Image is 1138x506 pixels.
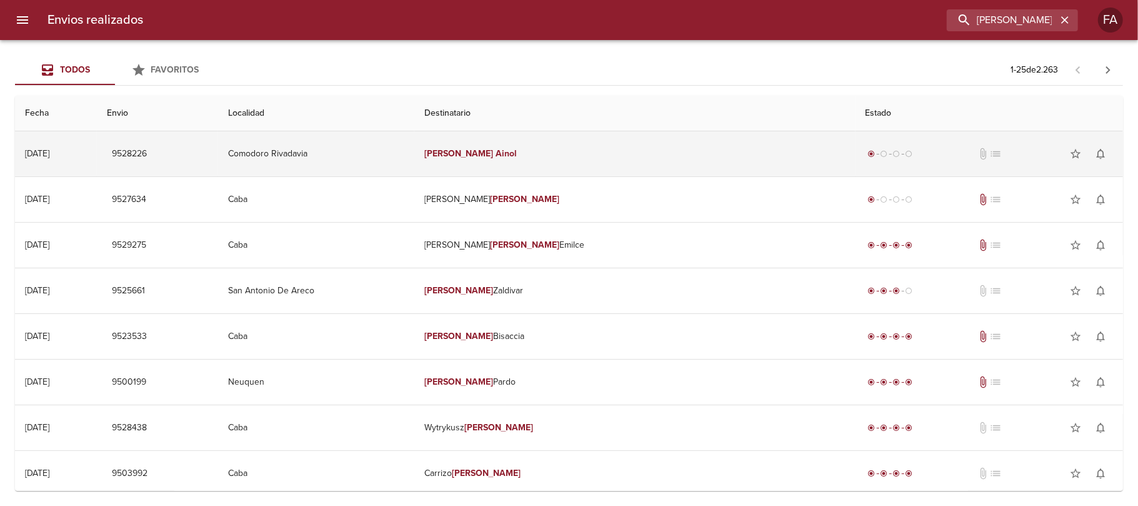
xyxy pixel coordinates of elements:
div: En viaje [866,285,916,297]
div: Generado [866,193,916,206]
button: Activar notificaciones [1088,461,1113,486]
em: [PERSON_NAME] [491,194,560,205]
span: star_border [1069,330,1082,343]
em: Ainol [496,148,517,159]
button: 9528226 [107,143,152,166]
td: Neuquen [218,360,414,405]
span: notifications_none [1094,422,1107,434]
span: radio_button_unchecked [906,196,913,203]
div: Abrir información de usuario [1098,8,1123,33]
span: radio_button_checked [906,378,913,386]
div: Entregado [866,330,916,343]
span: radio_button_checked [881,241,888,249]
span: radio_button_checked [881,287,888,295]
button: 9527634 [107,188,151,211]
span: radio_button_checked [893,333,901,340]
span: star_border [1069,376,1082,388]
td: Wytrykusz [414,405,856,450]
span: 9529275 [112,238,146,253]
span: No tiene pedido asociado [989,376,1002,388]
span: No tiene pedido asociado [989,422,1002,434]
div: [DATE] [25,148,49,159]
span: Pagina siguiente [1093,55,1123,85]
span: radio_button_checked [868,333,876,340]
button: Agregar a favoritos [1063,415,1088,440]
span: Todos [60,64,90,75]
span: radio_button_checked [906,424,913,432]
span: No tiene pedido asociado [989,330,1002,343]
input: buscar [947,9,1057,31]
td: Pardo [414,360,856,405]
th: Destinatario [414,96,856,131]
th: Fecha [15,96,97,131]
p: 1 - 25 de 2.263 [1011,64,1058,76]
span: radio_button_checked [868,287,876,295]
span: radio_button_unchecked [906,287,913,295]
td: Comodoro Rivadavia [218,131,414,176]
span: radio_button_checked [868,424,876,432]
em: [PERSON_NAME] [464,422,534,433]
button: Activar notificaciones [1088,278,1113,303]
span: star_border [1069,148,1082,160]
th: Envio [97,96,218,131]
span: radio_button_checked [893,378,901,386]
h6: Envios realizados [47,10,143,30]
td: Caba [218,223,414,268]
span: notifications_none [1094,148,1107,160]
span: No tiene documentos adjuntos [977,148,989,160]
div: [DATE] [25,468,49,478]
div: [DATE] [25,194,49,205]
span: No tiene documentos adjuntos [977,467,989,480]
span: notifications_none [1094,376,1107,388]
span: notifications_none [1094,285,1107,297]
span: star_border [1069,239,1082,251]
span: Pagina anterior [1063,63,1093,76]
span: radio_button_checked [868,150,876,158]
button: 9528438 [107,417,152,440]
td: Caba [218,314,414,359]
span: No tiene pedido asociado [989,239,1002,251]
td: San Antonio De Areco [218,268,414,313]
button: Agregar a favoritos [1063,324,1088,349]
td: Carrizo [414,451,856,496]
span: notifications_none [1094,193,1107,206]
span: star_border [1069,422,1082,434]
span: radio_button_checked [893,287,901,295]
th: Localidad [218,96,414,131]
button: 9500199 [107,371,151,394]
span: radio_button_checked [881,424,888,432]
div: Entregado [866,376,916,388]
div: [DATE] [25,377,49,387]
div: [DATE] [25,240,49,250]
div: Tabs Envios [15,55,215,85]
td: [PERSON_NAME] [414,177,856,222]
div: Entregado [866,467,916,480]
button: Agregar a favoritos [1063,370,1088,395]
span: star_border [1069,285,1082,297]
span: star_border [1069,467,1082,480]
span: No tiene documentos adjuntos [977,285,989,297]
span: radio_button_unchecked [881,150,888,158]
td: Caba [218,177,414,222]
button: menu [7,5,37,35]
span: Tiene documentos adjuntos [977,193,989,206]
button: Agregar a favoritos [1063,461,1088,486]
span: radio_button_unchecked [893,196,901,203]
span: radio_button_checked [868,378,876,386]
span: radio_button_checked [906,470,913,477]
span: radio_button_checked [881,470,888,477]
span: No tiene documentos adjuntos [977,422,989,434]
em: [PERSON_NAME] [452,468,521,478]
button: Agregar a favoritos [1063,187,1088,212]
button: 9503992 [107,462,152,485]
span: 9525661 [112,283,145,299]
td: [PERSON_NAME] Emilce [414,223,856,268]
button: Agregar a favoritos [1063,233,1088,258]
button: 9523533 [107,325,152,348]
span: No tiene pedido asociado [989,285,1002,297]
span: radio_button_checked [906,333,913,340]
em: [PERSON_NAME] [424,377,494,387]
em: [PERSON_NAME] [424,331,494,342]
td: Zaldivar [414,268,856,313]
td: Caba [218,451,414,496]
